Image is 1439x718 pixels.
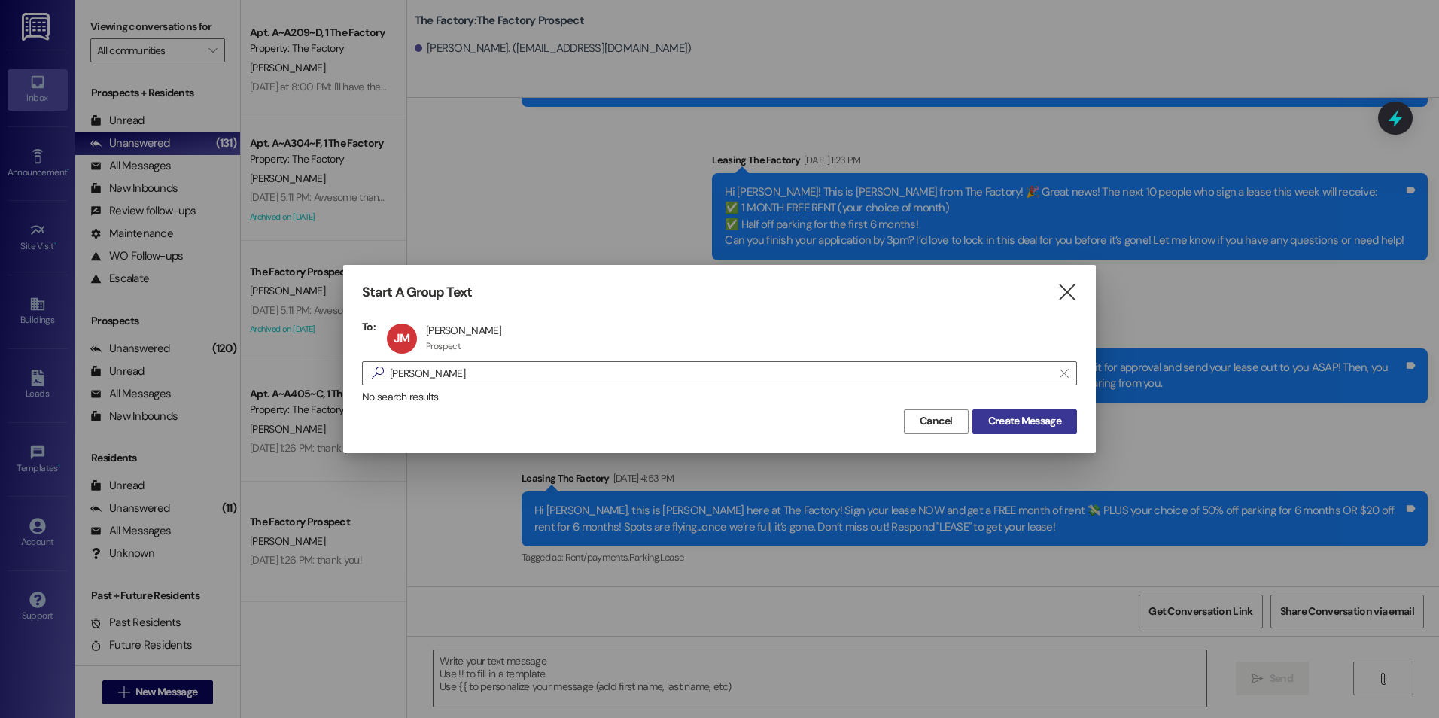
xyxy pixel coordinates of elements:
div: [PERSON_NAME] [426,324,501,337]
i:  [1057,284,1077,300]
span: Cancel [920,413,953,429]
button: Cancel [904,409,969,434]
button: Clear text [1052,362,1076,385]
h3: To: [362,320,376,333]
h3: Start A Group Text [362,284,472,301]
span: Create Message [988,413,1061,429]
div: Prospect [426,340,461,352]
input: Search for any contact or apartment [390,363,1052,384]
div: No search results [362,389,1077,405]
span: JM [394,330,409,346]
i:  [1060,367,1068,379]
i:  [366,365,390,381]
button: Create Message [972,409,1077,434]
